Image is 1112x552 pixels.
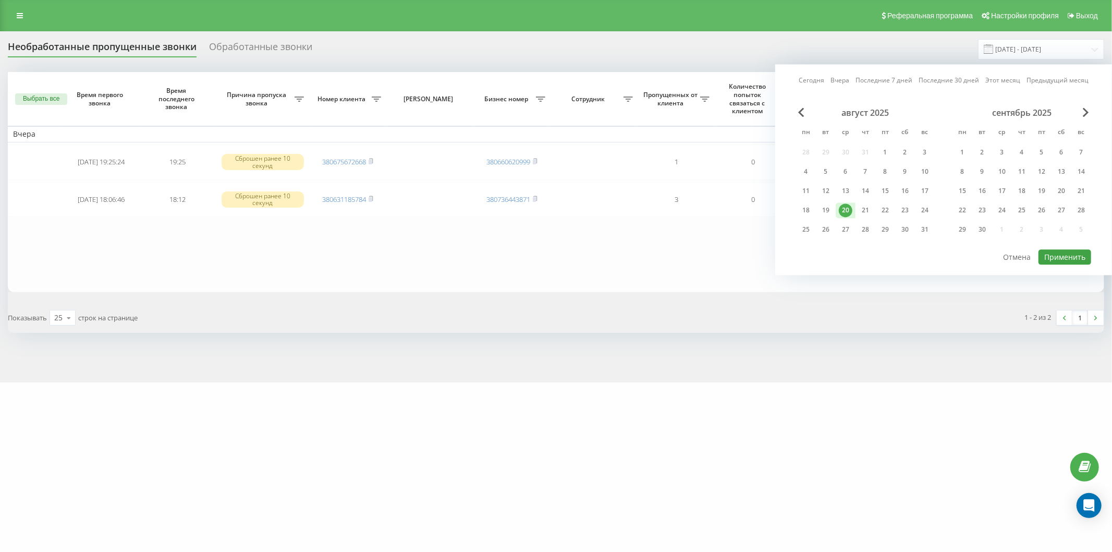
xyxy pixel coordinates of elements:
div: 22 [878,203,892,217]
div: 31 [918,223,932,236]
div: ср 24 сент. 2025 г. [992,202,1012,218]
a: 380736443871 [486,195,530,204]
div: ср 20 авг. 2025 г. [836,202,856,218]
abbr: воскресенье [1073,125,1089,141]
td: 1 [638,145,715,180]
div: Сброшен ранее 10 секунд [222,191,304,207]
button: Отмена [998,249,1037,265]
div: 13 [1055,165,1068,178]
div: вт 19 авг. 2025 г. [816,202,836,218]
div: 9 [898,165,912,178]
td: 3 [638,182,715,218]
div: 20 [839,203,852,217]
div: 4 [1015,146,1029,159]
div: 10 [918,165,932,178]
div: 20 [1055,184,1068,198]
td: 18:12 [139,182,216,218]
span: [PERSON_NAME] [395,95,465,103]
abbr: пятница [1034,125,1049,141]
div: вс 3 авг. 2025 г. [915,145,935,160]
div: пт 12 сент. 2025 г. [1032,164,1052,179]
div: 8 [878,165,892,178]
a: Вчера [830,76,849,86]
div: пн 29 сент. 2025 г. [952,222,972,237]
div: ср 13 авг. 2025 г. [836,183,856,199]
div: 17 [918,184,932,198]
div: 13 [839,184,852,198]
div: 27 [1055,203,1068,217]
div: вт 30 сент. 2025 г. [972,222,992,237]
td: 19:25 [139,145,216,180]
div: сб 23 авг. 2025 г. [895,202,915,218]
div: чт 25 сент. 2025 г. [1012,202,1032,218]
a: Предыдущий месяц [1027,76,1089,86]
div: вс 21 сент. 2025 г. [1071,183,1091,199]
div: пн 22 сент. 2025 г. [952,202,972,218]
div: пн 8 сент. 2025 г. [952,164,972,179]
abbr: понедельник [955,125,970,141]
span: Настройки профиля [991,11,1059,20]
div: пн 1 сент. 2025 г. [952,145,972,160]
div: чт 7 авг. 2025 г. [856,164,875,179]
div: 8 [956,165,969,178]
span: Сотрудник [556,95,624,103]
div: чт 18 сент. 2025 г. [1012,183,1032,199]
div: пн 18 авг. 2025 г. [796,202,816,218]
div: ср 17 сент. 2025 г. [992,183,1012,199]
div: 3 [995,146,1009,159]
div: 28 [1074,203,1088,217]
div: вс 7 сент. 2025 г. [1071,145,1091,160]
div: пн 25 авг. 2025 г. [796,222,816,237]
div: чт 4 сент. 2025 г. [1012,145,1032,160]
div: 18 [799,203,813,217]
div: пт 22 авг. 2025 г. [875,202,895,218]
div: 7 [859,165,872,178]
div: 30 [898,223,912,236]
abbr: среда [838,125,853,141]
div: 14 [859,184,872,198]
div: 27 [839,223,852,236]
abbr: вторник [974,125,990,141]
td: [DATE] 18:06:46 [63,182,139,218]
div: 17 [995,184,1009,198]
abbr: суббота [897,125,913,141]
div: 19 [1035,184,1048,198]
div: 5 [1035,146,1048,159]
td: [DATE] 19:25:24 [63,145,139,180]
a: 1 [1072,310,1088,325]
a: 380660620999 [486,157,530,166]
div: пт 29 авг. 2025 г. [875,222,895,237]
a: Последние 7 дней [856,76,912,86]
div: 2 [975,146,989,159]
span: Показывать [8,313,47,322]
div: 29 [956,223,969,236]
div: пн 15 сент. 2025 г. [952,183,972,199]
div: ср 6 авг. 2025 г. [836,164,856,179]
span: Причина пропуска звонка [222,91,295,107]
div: вс 31 авг. 2025 г. [915,222,935,237]
div: вс 14 сент. 2025 г. [1071,164,1091,179]
span: Выход [1076,11,1098,20]
a: Последние 30 дней [919,76,979,86]
div: пт 8 авг. 2025 г. [875,164,895,179]
div: 18 [1015,184,1029,198]
div: вс 17 авг. 2025 г. [915,183,935,199]
div: 11 [1015,165,1029,178]
div: 10 [995,165,1009,178]
a: Сегодня [799,76,824,86]
div: 28 [859,223,872,236]
div: 1 [956,146,969,159]
button: Выбрать все [15,93,67,105]
div: ср 10 сент. 2025 г. [992,164,1012,179]
div: пт 15 авг. 2025 г. [875,183,895,199]
div: вс 24 авг. 2025 г. [915,202,935,218]
span: строк на странице [78,313,138,322]
div: чт 28 авг. 2025 г. [856,222,875,237]
div: 19 [819,203,833,217]
span: Реферальная программа [887,11,973,20]
div: 21 [859,203,872,217]
div: 11 [799,184,813,198]
div: 25 [54,313,63,323]
div: 16 [975,184,989,198]
div: пн 11 авг. 2025 г. [796,183,816,199]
